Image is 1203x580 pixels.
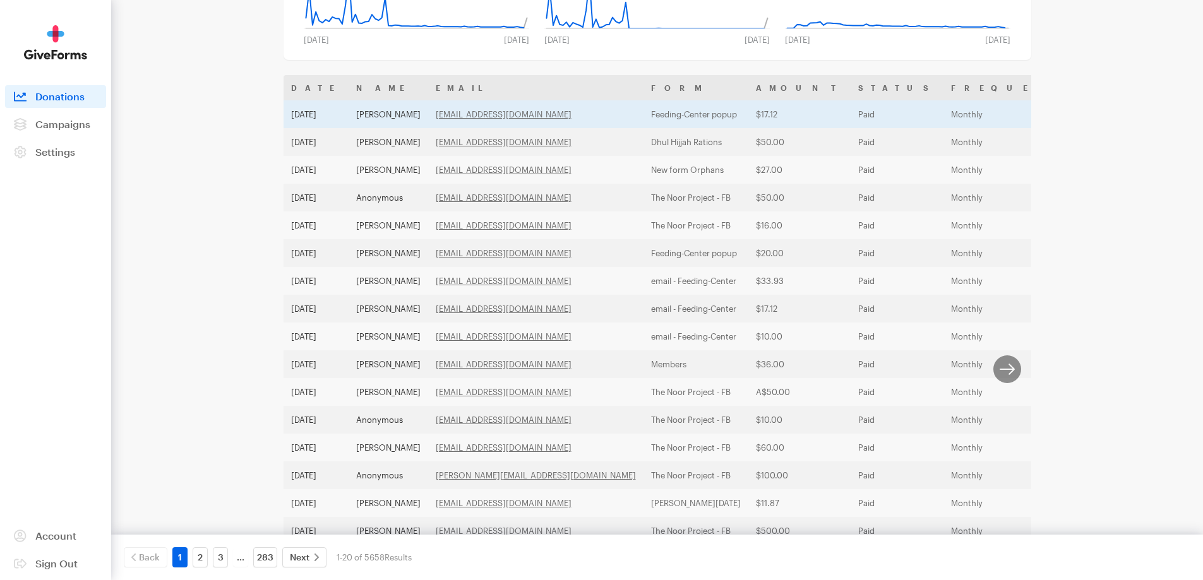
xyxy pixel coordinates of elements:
th: Email [428,75,643,100]
td: [PERSON_NAME][DATE] [643,489,748,517]
th: Status [851,75,943,100]
td: [PERSON_NAME] [349,156,428,184]
td: Monthly [943,239,1088,267]
td: $17.12 [748,295,851,323]
td: Members [643,350,748,378]
td: [PERSON_NAME] [349,267,428,295]
td: $10.00 [748,406,851,434]
td: [DATE] [284,128,349,156]
a: [EMAIL_ADDRESS][DOMAIN_NAME] [436,276,572,286]
td: Monthly [943,406,1088,434]
td: [DATE] [284,295,349,323]
td: [DATE] [284,184,349,211]
td: [DATE] [284,100,349,128]
span: Donations [35,90,85,102]
a: [EMAIL_ADDRESS][DOMAIN_NAME] [436,498,572,508]
td: email - Feeding-Center [643,295,748,323]
td: Paid [851,489,943,517]
td: Monthly [943,323,1088,350]
td: Paid [851,461,943,489]
td: Monthly [943,156,1088,184]
td: [PERSON_NAME] [349,295,428,323]
div: [DATE] [777,35,818,45]
td: [PERSON_NAME] [349,378,428,406]
a: Next [282,547,326,567]
td: New form Orphans [643,156,748,184]
td: The Noor Project - FB [643,406,748,434]
td: $50.00 [748,184,851,211]
a: Donations [5,85,106,108]
td: Anonymous [349,406,428,434]
td: Dhul Hijjah Rations [643,128,748,156]
a: [EMAIL_ADDRESS][DOMAIN_NAME] [436,192,572,203]
div: 1-20 of 5658 [337,547,412,567]
th: Form [643,75,748,100]
td: $17.12 [748,100,851,128]
td: [DATE] [284,156,349,184]
td: [DATE] [284,517,349,545]
span: Campaigns [35,118,90,130]
a: 2 [193,547,208,567]
span: Account [35,530,76,542]
a: [EMAIL_ADDRESS][DOMAIN_NAME] [436,526,572,536]
td: Monthly [943,517,1088,545]
td: Feeding-Center popup [643,100,748,128]
td: Paid [851,156,943,184]
td: Anonymous [349,184,428,211]
td: $20.00 [748,239,851,267]
td: Paid [851,350,943,378]
a: [EMAIL_ADDRESS][DOMAIN_NAME] [436,137,572,147]
td: The Noor Project - FB [643,184,748,211]
td: [PERSON_NAME] [349,489,428,517]
td: Monthly [943,350,1088,378]
td: The Noor Project - FB [643,378,748,406]
a: [EMAIL_ADDRESS][DOMAIN_NAME] [436,442,572,453]
td: Monthly [943,489,1088,517]
td: Paid [851,100,943,128]
td: $50.00 [748,128,851,156]
td: [DATE] [284,211,349,239]
a: [EMAIL_ADDRESS][DOMAIN_NAME] [436,359,572,369]
th: Date [284,75,349,100]
td: $100.00 [748,461,851,489]
td: [PERSON_NAME] [349,350,428,378]
a: [EMAIL_ADDRESS][DOMAIN_NAME] [436,331,572,341]
td: Paid [851,406,943,434]
a: [EMAIL_ADDRESS][DOMAIN_NAME] [436,109,572,119]
span: Next [290,550,309,565]
td: [DATE] [284,323,349,350]
td: $16.00 [748,211,851,239]
td: Paid [851,323,943,350]
div: [DATE] [296,35,337,45]
a: [EMAIL_ADDRESS][DOMAIN_NAME] [436,220,572,230]
td: [PERSON_NAME] [349,434,428,461]
th: Amount [748,75,851,100]
td: [DATE] [284,406,349,434]
a: [EMAIL_ADDRESS][DOMAIN_NAME] [436,304,572,314]
td: [PERSON_NAME] [349,100,428,128]
td: Monthly [943,461,1088,489]
td: Paid [851,517,943,545]
td: Paid [851,128,943,156]
td: [DATE] [284,489,349,517]
td: [DATE] [284,378,349,406]
td: Feeding-Center popup [643,239,748,267]
td: [PERSON_NAME] [349,323,428,350]
a: [PERSON_NAME][EMAIL_ADDRESS][DOMAIN_NAME] [436,470,636,480]
td: The Noor Project - FB [643,211,748,239]
span: Sign Out [35,557,78,569]
td: Monthly [943,434,1088,461]
td: email - Feeding-Center [643,267,748,295]
td: Monthly [943,100,1088,128]
td: The Noor Project - FB [643,434,748,461]
td: [PERSON_NAME] [349,211,428,239]
td: Monthly [943,211,1088,239]
td: Anonymous [349,461,428,489]
img: GiveForms [24,25,87,60]
a: Campaigns [5,113,106,136]
td: Paid [851,211,943,239]
td: Paid [851,184,943,211]
td: $11.87 [748,489,851,517]
a: [EMAIL_ADDRESS][DOMAIN_NAME] [436,165,572,175]
td: A$50.00 [748,378,851,406]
